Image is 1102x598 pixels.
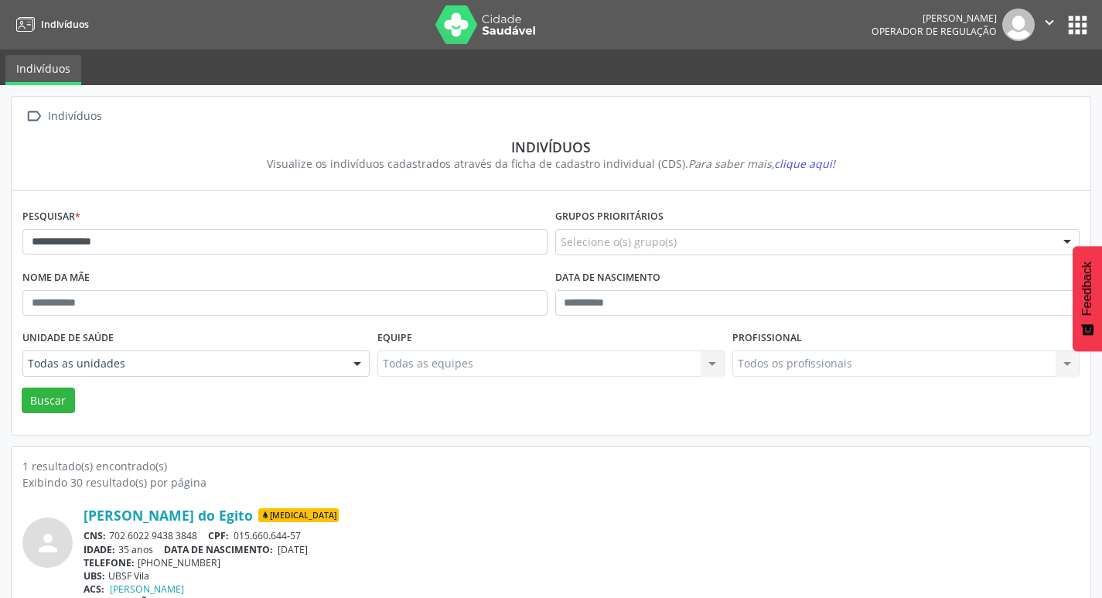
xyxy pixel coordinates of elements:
label: Pesquisar [22,205,80,229]
span: clique aqui! [774,156,835,171]
button: Feedback - Mostrar pesquisa [1073,246,1102,351]
label: Equipe [377,326,412,350]
span: Feedback [1080,261,1094,316]
span: Todas as unidades [28,356,338,371]
div: 1 resultado(s) encontrado(s) [22,458,1080,474]
span: Indivíduos [41,18,89,31]
span: IDADE: [84,543,115,556]
span: CNS: [84,529,106,542]
i:  [22,105,45,128]
span: TELEFONE: [84,556,135,569]
i: Para saber mais, [688,156,835,171]
div: 702 6022 9438 3848 [84,529,1080,542]
a: Indivíduos [5,55,81,85]
div: [PHONE_NUMBER] [84,556,1080,569]
button: Buscar [22,388,75,414]
button: apps [1064,12,1091,39]
span: 015.660.644-57 [234,529,301,542]
label: Nome da mãe [22,266,90,290]
span: [MEDICAL_DATA] [258,508,339,522]
div: Indivíduos [33,138,1069,155]
div: 35 anos [84,543,1080,556]
label: Data de nascimento [555,266,660,290]
a: [PERSON_NAME] [110,583,184,596]
span: [DATE] [278,543,308,556]
div: Exibindo 30 resultado(s) por página [22,474,1080,490]
span: Selecione o(s) grupo(s) [561,234,677,250]
div: [PERSON_NAME] [872,12,997,25]
label: Profissional [732,326,802,350]
a:  Indivíduos [22,105,104,128]
a: [PERSON_NAME] do Egito [84,507,253,524]
label: Unidade de saúde [22,326,114,350]
a: Indivíduos [11,12,89,37]
i:  [1041,14,1058,31]
label: Grupos prioritários [555,205,664,229]
div: UBSF Vila [84,569,1080,583]
div: Visualize os indivíduos cadastrados através da ficha de cadastro individual (CDS). [33,155,1069,172]
button:  [1035,9,1064,41]
span: DATA DE NASCIMENTO: [164,543,273,556]
span: Operador de regulação [872,25,997,38]
img: img [1002,9,1035,41]
div: Indivíduos [45,105,104,128]
span: UBS: [84,569,105,583]
span: ACS: [84,583,104,596]
span: CPF: [208,529,229,542]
